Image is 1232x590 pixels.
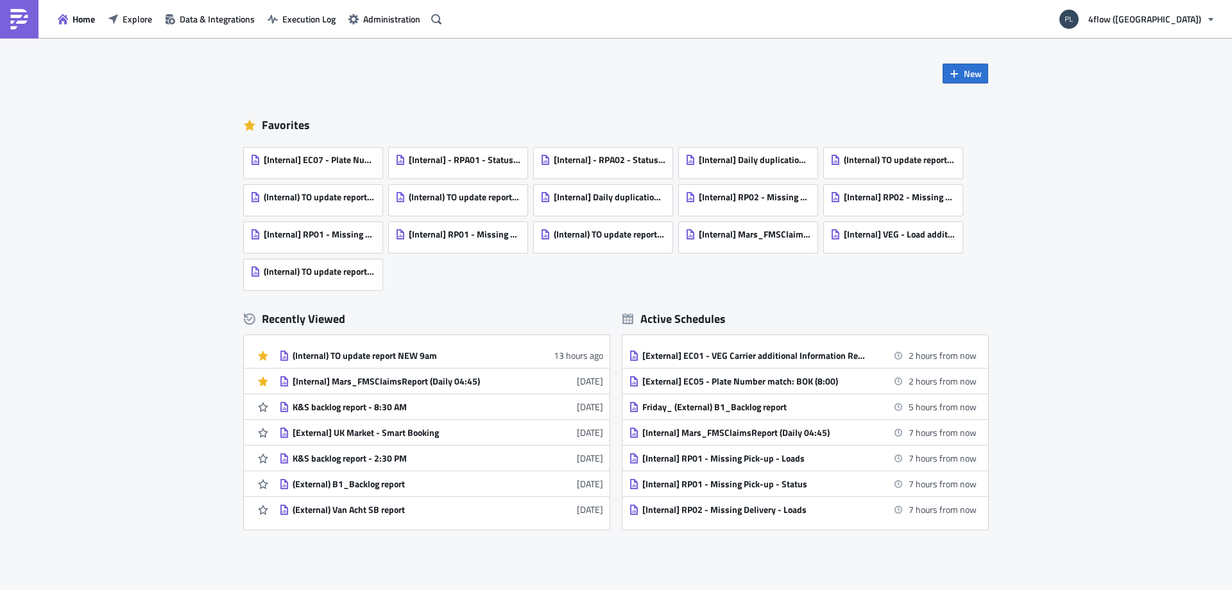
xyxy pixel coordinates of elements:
span: [Internal] Daily duplication check (15:30) [554,191,665,203]
button: Data & Integrations [158,9,261,29]
a: [Internal] RP01 - Missing Pick-up - Loads7 hours from now [629,446,977,471]
span: (Internal) TO update report NEW 11:30am [844,154,955,166]
time: 2025-08-28 19:00 [909,374,977,388]
a: K&S backlog report - 2:30 PM[DATE] [279,446,603,471]
span: [Internal] - RPA01 - Status setting - iTMS Input [409,154,520,166]
span: New [964,67,982,80]
img: Avatar [1058,8,1080,30]
a: [External] EC05 - Plate Number match: BOK (8:00)2 hours from now [629,369,977,394]
a: [Internal] RP01 - Missing Pick-up - Status [389,216,534,253]
span: Home [73,12,95,26]
div: K&S backlog report - 8:30 AM [293,401,517,413]
time: 2025-08-26T10:29:25Z [577,426,603,439]
time: 2025-08-27T14:28:32Z [577,374,603,388]
span: Data & Integrations [180,12,255,26]
span: [Internal] RP02 - Missing Delivery - Loads [844,191,955,203]
span: [Internal] RP02 - Missing Delivery - Status [699,191,810,203]
div: Recently Viewed [244,309,610,329]
div: [Internal] RP02 - Missing Delivery - Loads [642,504,867,516]
div: (External) B1_Backlog report [293,478,517,490]
span: [Internal] VEG - Load additional Information [844,229,955,240]
span: Administration [363,12,420,26]
span: (Internal) TO update report NEW 9am [264,266,375,277]
a: (Internal) TO update report NEW 3pm [389,178,534,216]
div: K&S backlog report - 2:30 PM [293,453,517,464]
button: 4flow ([GEOGRAPHIC_DATA]) [1052,5,1222,33]
time: 2025-08-21T08:40:39Z [577,503,603,516]
a: [Internal] Mars_FMSClaimsReport (Daily 04:45)[DATE] [279,369,603,394]
button: Execution Log [261,9,342,29]
button: Home [51,9,101,29]
a: [Internal] Daily duplication check (15:30) [534,178,679,216]
span: 4flow ([GEOGRAPHIC_DATA]) [1088,12,1201,26]
span: [Internal] - RPA02 - Status setting - iTMS Input [554,154,665,166]
span: [Internal] Mars_FMSClaimsReport (Daily 04:45) [699,229,810,240]
span: [Internal] EC07 - Plate Number Character Restrictions [264,154,375,166]
span: Explore [123,12,152,26]
time: 2025-08-28 22:30 [909,400,977,413]
a: [Internal] - RPA02 - Status setting - iTMS Input [534,141,679,178]
div: (Internal) TO update report NEW 9am [293,350,517,361]
div: [External] UK Market - Smart Booking [293,427,517,438]
a: [Internal] RP01 - Missing Pick-up - Loads [244,216,389,253]
img: PushMetrics [9,9,30,30]
a: [Internal] RP02 - Missing Delivery - Loads [824,178,969,216]
time: 2025-08-22T14:26:21Z [577,477,603,490]
a: (Internal) TO update report NEW 4pm [534,216,679,253]
a: [Internal] EC07 - Plate Number Character Restrictions [244,141,389,178]
span: (Internal) TO update report NEW 4pm [554,229,665,240]
button: Explore [101,9,158,29]
span: (Internal) TO update report NEW 3pm [409,191,520,203]
a: [Internal] Mars_FMSClaimsReport (Daily 04:45) [679,216,824,253]
a: [Internal] - RPA01 - Status setting - iTMS Input [389,141,534,178]
time: 2025-08-29 00:00 [909,503,977,516]
div: [Internal] Mars_FMSClaimsReport (Daily 04:45) [293,376,517,387]
time: 2025-08-27T10:23:09Z [577,400,603,413]
div: [Internal] Mars_FMSClaimsReport (Daily 04:45) [642,427,867,438]
a: [Internal] RP01 - Missing Pick-up - Status7 hours from now [629,471,977,496]
a: (External) Van Acht SB report[DATE] [279,497,603,522]
a: [External] UK Market - Smart Booking[DATE] [279,420,603,445]
time: 2025-08-25T13:56:13Z [577,451,603,465]
span: [Internal] RP01 - Missing Pick-up - Loads [264,229,375,240]
div: [Internal] RP01 - Missing Pick-up - Loads [642,453,867,464]
span: [Internal] RP01 - Missing Pick-up - Status [409,229,520,240]
a: [Internal] VEG - Load additional Information [824,216,969,253]
a: (Internal) TO update report NEW 9am13 hours ago [279,343,603,368]
time: 2025-08-28T07:27:37Z [554,349,603,362]
a: [Internal] RP02 - Missing Delivery - Status [679,178,824,216]
a: [Internal] Mars_FMSClaimsReport (Daily 04:45)7 hours from now [629,420,977,445]
time: 2025-08-28 19:00 [909,349,977,362]
button: Administration [342,9,427,29]
a: [Internal] Daily duplication check (11:30) [679,141,824,178]
a: (Internal) TO update report NEW 9am [244,253,389,290]
a: [External] EC01 - VEG Carrier additional Information Report2 hours from now [629,343,977,368]
span: Execution Log [282,12,336,26]
a: Friday_ (External) B1_Backlog report5 hours from now [629,394,977,419]
a: (Internal) TO update report NEW 1pm [244,178,389,216]
div: [External] EC01 - VEG Carrier additional Information Report [642,350,867,361]
a: [Internal] RP02 - Missing Delivery - Loads7 hours from now [629,497,977,522]
div: [External] EC05 - Plate Number match: BOK (8:00) [642,376,867,387]
div: Friday_ (External) B1_Backlog report [642,401,867,413]
a: (External) B1_Backlog report[DATE] [279,471,603,496]
a: K&S backlog report - 8:30 AM[DATE] [279,394,603,419]
a: (Internal) TO update report NEW 11:30am [824,141,969,178]
div: (External) Van Acht SB report [293,504,517,516]
div: [Internal] RP01 - Missing Pick-up - Status [642,478,867,490]
time: 2025-08-29 00:00 [909,451,977,465]
div: Favorites [244,116,988,135]
span: (Internal) TO update report NEW 1pm [264,191,375,203]
button: New [943,64,988,83]
time: 2025-08-29 00:00 [909,477,977,490]
time: 2025-08-28 23:45 [909,426,977,439]
div: Active Schedules [622,311,726,326]
span: [Internal] Daily duplication check (11:30) [699,154,810,166]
